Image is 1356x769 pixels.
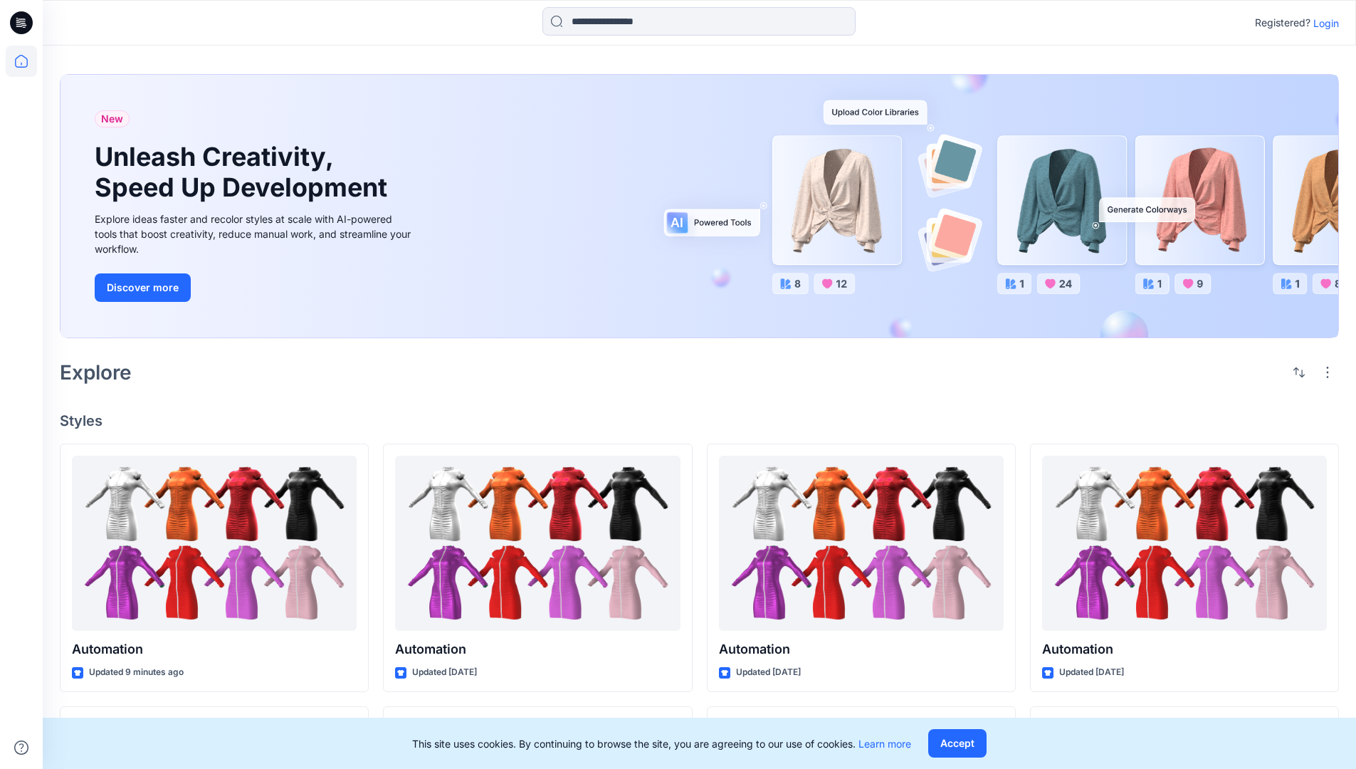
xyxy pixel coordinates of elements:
[89,665,184,680] p: Updated 9 minutes ago
[72,456,357,632] a: Automation
[412,736,911,751] p: This site uses cookies. By continuing to browse the site, you are agreeing to our use of cookies.
[95,211,415,256] div: Explore ideas faster and recolor styles at scale with AI-powered tools that boost creativity, red...
[719,456,1004,632] a: Automation
[95,142,394,203] h1: Unleash Creativity, Speed Up Development
[395,456,680,632] a: Automation
[101,110,123,127] span: New
[60,361,132,384] h2: Explore
[928,729,987,758] button: Accept
[72,639,357,659] p: Automation
[719,639,1004,659] p: Automation
[60,412,1339,429] h4: Styles
[1042,456,1327,632] a: Automation
[95,273,191,302] button: Discover more
[395,639,680,659] p: Automation
[95,273,415,302] a: Discover more
[858,738,911,750] a: Learn more
[412,665,477,680] p: Updated [DATE]
[1313,16,1339,31] p: Login
[1042,639,1327,659] p: Automation
[1255,14,1310,31] p: Registered?
[736,665,801,680] p: Updated [DATE]
[1059,665,1124,680] p: Updated [DATE]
